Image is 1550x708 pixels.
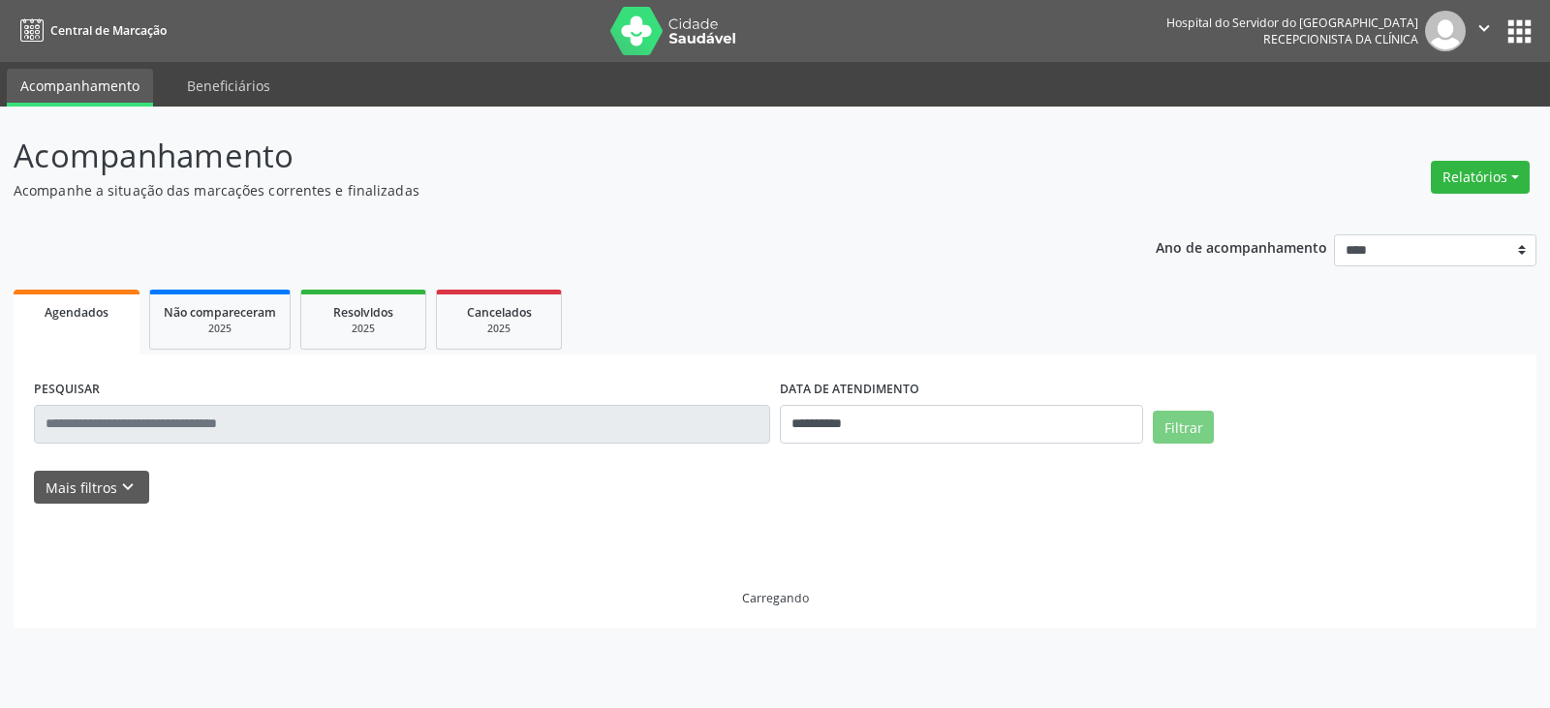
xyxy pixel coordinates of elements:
[34,375,100,405] label: PESQUISAR
[7,69,153,107] a: Acompanhamento
[1431,161,1530,194] button: Relatórios
[742,590,809,606] div: Carregando
[1166,15,1418,31] div: Hospital do Servidor do [GEOGRAPHIC_DATA]
[1466,11,1503,51] button: 
[333,304,393,321] span: Resolvidos
[164,322,276,336] div: 2025
[173,69,284,103] a: Beneficiários
[45,304,108,321] span: Agendados
[1263,31,1418,47] span: Recepcionista da clínica
[14,180,1079,200] p: Acompanhe a situação das marcações correntes e finalizadas
[14,132,1079,180] p: Acompanhamento
[467,304,532,321] span: Cancelados
[1156,234,1327,259] p: Ano de acompanhamento
[1425,11,1466,51] img: img
[780,375,919,405] label: DATA DE ATENDIMENTO
[34,471,149,505] button: Mais filtroskeyboard_arrow_down
[1503,15,1536,48] button: apps
[164,304,276,321] span: Não compareceram
[50,22,167,39] span: Central de Marcação
[117,477,139,498] i: keyboard_arrow_down
[14,15,167,46] a: Central de Marcação
[315,322,412,336] div: 2025
[1473,17,1495,39] i: 
[450,322,547,336] div: 2025
[1153,411,1214,444] button: Filtrar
